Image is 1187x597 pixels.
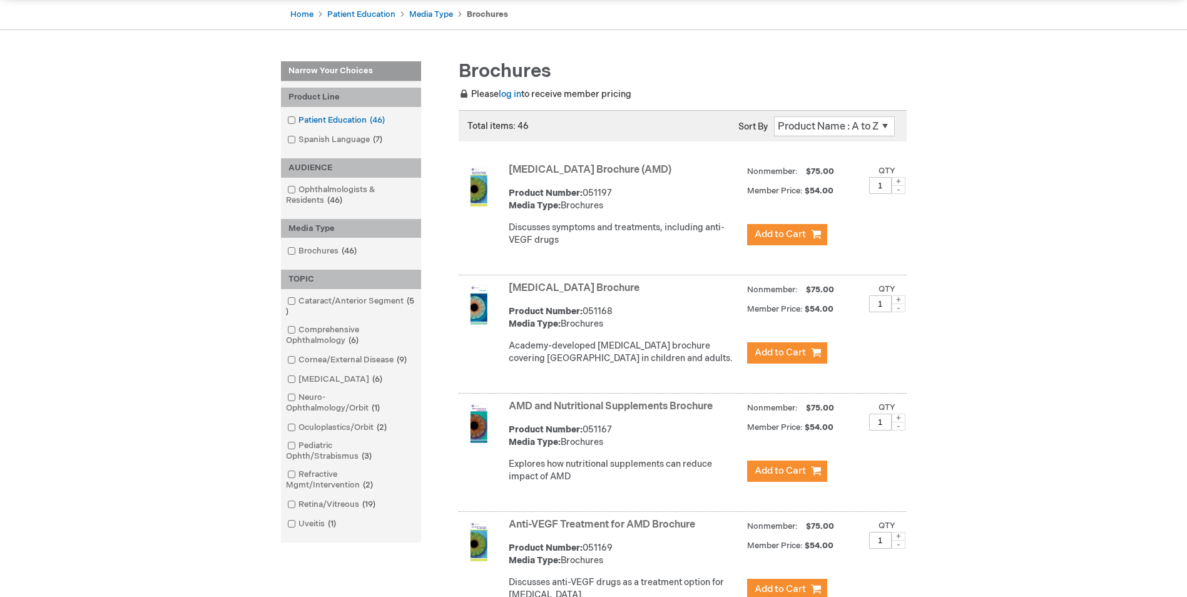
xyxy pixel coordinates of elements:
[879,521,895,531] label: Qty
[459,285,499,325] img: Amblyopia Brochure
[755,228,806,240] span: Add to Cart
[509,319,561,329] strong: Media Type:
[747,461,827,482] button: Add to Cart
[755,347,806,359] span: Add to Cart
[509,282,639,294] a: [MEDICAL_DATA] Brochure
[509,555,561,566] strong: Media Type:
[805,304,835,314] span: $54.00
[509,458,741,483] p: Explores how nutritional supplements can reduce impact of AMD
[281,219,421,238] div: Media Type
[394,355,410,365] span: 9
[509,200,561,211] strong: Media Type:
[755,583,806,595] span: Add to Cart
[509,187,741,212] div: 051197 Brochures
[459,60,551,83] span: Brochures
[747,401,798,416] strong: Nonmember:
[804,285,836,295] span: $75.00
[409,9,453,19] a: Media Type
[747,342,827,364] button: Add to Cart
[459,166,499,207] img: Age-Related Macular Degeneration Brochure (AMD)
[509,543,583,553] strong: Product Number:
[369,374,385,384] span: 6
[459,403,499,443] img: AMD and Nutritional Supplements Brochure
[747,164,798,180] strong: Nonmember:
[281,270,421,289] div: TOPIC
[290,9,313,19] a: Home
[509,542,741,567] div: 051169 Brochures
[805,186,835,196] span: $54.00
[509,306,583,317] strong: Product Number:
[747,224,827,245] button: Add to Cart
[755,465,806,477] span: Add to Cart
[747,541,803,551] strong: Member Price:
[804,403,836,413] span: $75.00
[509,401,713,412] a: AMD and Nutritional Supplements Brochure
[284,440,418,462] a: Pediatric Ophth/Strabismus3
[499,89,521,99] a: log in
[284,115,390,126] a: Patient Education46
[869,295,892,312] input: Qty
[879,284,895,294] label: Qty
[284,354,412,366] a: Cornea/External Disease9
[284,374,387,385] a: [MEDICAL_DATA]6
[509,437,561,447] strong: Media Type:
[467,121,529,131] span: Total items: 46
[281,158,421,178] div: AUDIENCE
[284,295,418,318] a: Cataract/Anterior Segment5
[286,296,414,317] span: 5
[869,177,892,194] input: Qty
[370,135,385,145] span: 7
[804,166,836,176] span: $75.00
[805,541,835,551] span: $54.00
[509,222,741,247] p: Discusses symptoms and treatments, including anti-VEGF drugs
[374,422,390,432] span: 2
[284,134,387,146] a: Spanish Language7
[747,282,798,298] strong: Nonmember:
[509,424,583,435] strong: Product Number:
[467,9,508,19] strong: Brochures
[509,519,695,531] a: Anti-VEGF Treatment for AMD Brochure
[284,392,418,414] a: Neuro-Ophthalmology/Orbit1
[869,414,892,431] input: Qty
[747,304,803,314] strong: Member Price:
[281,88,421,107] div: Product Line
[869,532,892,549] input: Qty
[509,164,671,176] a: [MEDICAL_DATA] Brochure (AMD)
[509,188,583,198] strong: Product Number:
[738,121,768,132] label: Sort By
[324,195,345,205] span: 46
[509,424,741,449] div: 051167 Brochures
[345,335,362,345] span: 6
[284,422,392,434] a: Oculoplastics/Orbit2
[284,469,418,491] a: Refractive Mgmt/Intervention2
[879,166,895,176] label: Qty
[284,499,380,511] a: Retina/Vitreous19
[339,246,360,256] span: 46
[359,499,379,509] span: 19
[509,340,741,365] p: Academy-developed [MEDICAL_DATA] brochure covering [GEOGRAPHIC_DATA] in children and adults.
[747,186,803,196] strong: Member Price:
[805,422,835,432] span: $54.00
[509,305,741,330] div: 051168 Brochures
[359,451,375,461] span: 3
[459,521,499,561] img: Anti-VEGF Treatment for AMD Brochure
[369,403,383,413] span: 1
[325,519,339,529] span: 1
[284,184,418,207] a: Ophthalmologists & Residents46
[281,61,421,81] strong: Narrow Your Choices
[367,115,388,125] span: 46
[747,422,803,432] strong: Member Price:
[747,519,798,534] strong: Nonmember:
[284,324,418,347] a: Comprehensive Ophthalmology6
[879,402,895,412] label: Qty
[284,518,341,530] a: Uveitis1
[459,89,631,99] span: Please to receive member pricing
[804,521,836,531] span: $75.00
[327,9,395,19] a: Patient Education
[360,480,376,490] span: 2
[284,245,362,257] a: Brochures46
